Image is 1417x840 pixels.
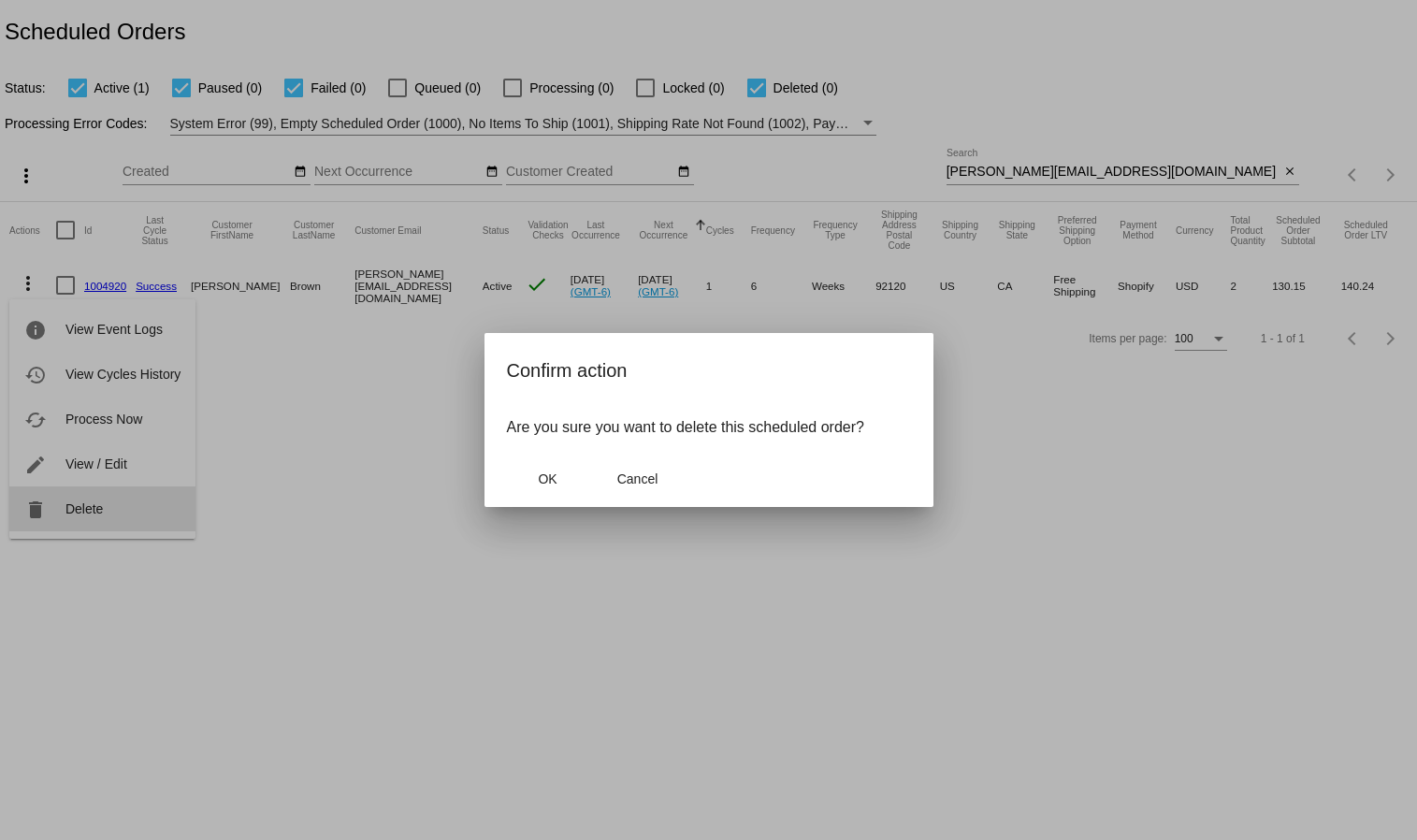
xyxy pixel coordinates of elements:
[507,355,911,385] h2: Confirm action
[507,462,589,496] button: Close dialog
[597,462,679,496] button: Close dialog
[538,471,557,486] span: OK
[617,471,658,486] span: Cancel
[507,419,911,436] p: Are you sure you want to delete this scheduled order?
